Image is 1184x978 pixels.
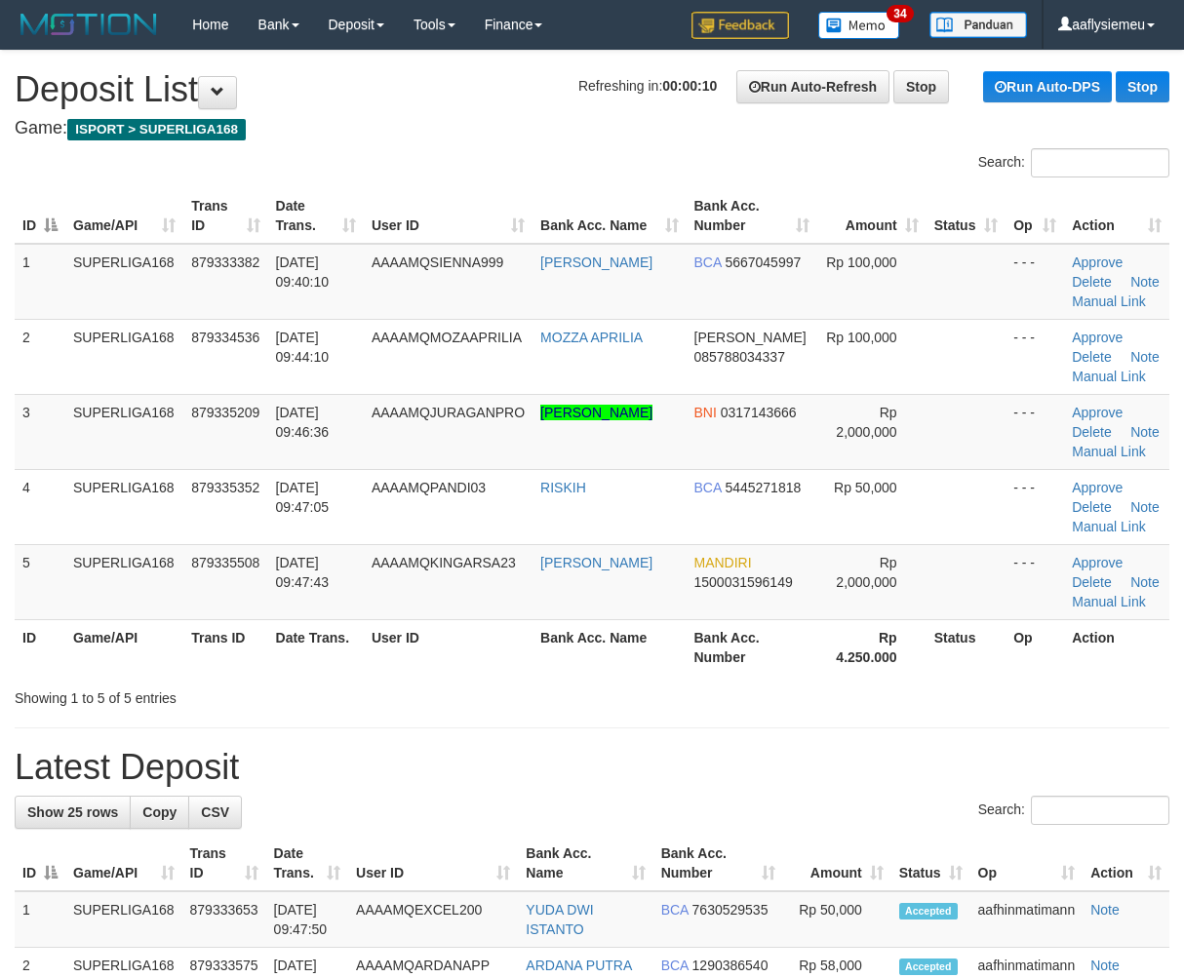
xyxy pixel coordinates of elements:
[142,804,177,820] span: Copy
[191,480,259,495] span: 879335352
[826,254,896,270] span: Rp 100,000
[1072,349,1111,365] a: Delete
[191,405,259,420] span: 879335209
[65,836,182,891] th: Game/API: activate to sort column ascending
[1090,958,1120,973] a: Note
[188,796,242,829] a: CSV
[15,836,65,891] th: ID: activate to sort column descending
[1006,619,1064,675] th: Op
[736,70,889,103] a: Run Auto-Refresh
[1072,293,1146,309] a: Manual Link
[276,555,330,590] span: [DATE] 09:47:43
[15,891,65,948] td: 1
[191,254,259,270] span: 879333382
[15,544,65,619] td: 5
[694,480,722,495] span: BCA
[540,480,586,495] a: RISKIH
[1130,349,1160,365] a: Note
[15,70,1169,109] h1: Deposit List
[372,254,503,270] span: AAAAMQSIENNA999
[929,12,1027,38] img: panduan.png
[276,330,330,365] span: [DATE] 09:44:10
[1006,244,1064,320] td: - - -
[927,188,1006,244] th: Status: activate to sort column ascending
[1072,594,1146,609] a: Manual Link
[27,804,118,820] span: Show 25 rows
[1006,544,1064,619] td: - - -
[978,148,1169,177] label: Search:
[1064,619,1169,675] th: Action
[191,330,259,345] span: 879334536
[834,480,897,495] span: Rp 50,000
[268,619,364,675] th: Date Trans.
[276,405,330,440] span: [DATE] 09:46:36
[783,891,891,948] td: Rp 50,000
[817,188,927,244] th: Amount: activate to sort column ascending
[364,188,533,244] th: User ID: activate to sort column ascending
[1072,369,1146,384] a: Manual Link
[1072,405,1123,420] a: Approve
[372,480,486,495] span: AAAAMQPANDI03
[1006,469,1064,544] td: - - -
[533,188,686,244] th: Bank Acc. Name: activate to sort column ascending
[1072,499,1111,515] a: Delete
[15,244,65,320] td: 1
[1064,188,1169,244] th: Action: activate to sort column ascending
[1031,148,1169,177] input: Search:
[725,254,801,270] span: Copy 5667045997 to clipboard
[1072,574,1111,590] a: Delete
[1072,555,1123,570] a: Approve
[1072,480,1123,495] a: Approve
[65,394,183,469] td: SUPERLIGA168
[276,480,330,515] span: [DATE] 09:47:05
[15,10,163,39] img: MOTION_logo.png
[15,119,1169,138] h4: Game:
[191,555,259,570] span: 879335508
[65,619,183,675] th: Game/API
[1072,274,1111,290] a: Delete
[1090,902,1120,918] a: Note
[15,796,131,829] a: Show 25 rows
[182,836,266,891] th: Trans ID: activate to sort column ascending
[970,836,1084,891] th: Op: activate to sort column ascending
[268,188,364,244] th: Date Trans.: activate to sort column ascending
[65,891,182,948] td: SUPERLIGA168
[526,902,593,937] a: YUDA DWI ISTANTO
[1130,274,1160,290] a: Note
[15,394,65,469] td: 3
[662,78,717,94] strong: 00:00:10
[1130,499,1160,515] a: Note
[15,748,1169,787] h1: Latest Deposit
[694,405,717,420] span: BNI
[692,958,769,973] span: Copy 1290386540 to clipboard
[978,796,1169,825] label: Search:
[1083,836,1169,891] th: Action: activate to sort column ascending
[65,469,183,544] td: SUPERLIGA168
[694,555,752,570] span: MANDIRI
[899,903,958,919] span: Accepted
[694,349,785,365] span: Copy 085788034337 to clipboard
[1130,424,1160,440] a: Note
[533,619,686,675] th: Bank Acc. Name
[65,319,183,394] td: SUPERLIGA168
[899,958,958,975] span: Accepted
[826,330,896,345] span: Rp 100,000
[1006,319,1064,394] td: - - -
[348,891,518,948] td: AAAAMQEXCEL200
[15,188,65,244] th: ID: activate to sort column descending
[891,836,970,891] th: Status: activate to sort column ascending
[15,469,65,544] td: 4
[927,619,1006,675] th: Status
[725,480,801,495] span: Copy 5445271818 to clipboard
[661,958,689,973] span: BCA
[183,619,267,675] th: Trans ID
[540,405,652,420] a: [PERSON_NAME]
[578,78,717,94] span: Refreshing in:
[15,619,65,675] th: ID
[372,330,522,345] span: AAAAMQMOZAAPRILIA
[372,405,525,420] span: AAAAMQJURAGANPRO
[1006,394,1064,469] td: - - -
[1072,330,1123,345] a: Approve
[67,119,246,140] span: ISPORT > SUPERLIGA168
[817,619,927,675] th: Rp 4.250.000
